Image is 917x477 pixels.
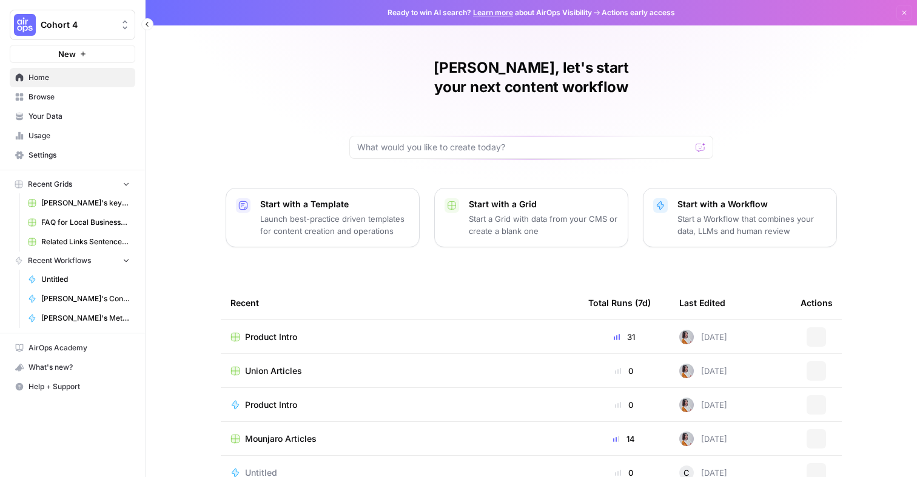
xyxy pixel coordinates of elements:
[41,217,130,228] span: FAQ for Local Businesses Grid
[260,213,409,237] p: Launch best-practice driven templates for content creation and operations
[10,10,135,40] button: Workspace: Cohort 4
[226,188,420,247] button: Start with a TemplateLaunch best-practice driven templates for content creation and operations
[679,432,727,446] div: [DATE]
[29,92,130,102] span: Browse
[473,8,513,17] a: Learn more
[349,58,713,97] h1: [PERSON_NAME], let's start your next content workflow
[22,213,135,232] a: FAQ for Local Businesses Grid
[588,399,660,411] div: 0
[10,68,135,87] a: Home
[14,14,36,36] img: Cohort 4 Logo
[41,236,130,247] span: Related Links Sentence Creation Flow
[679,330,694,344] img: wqouze03vak4o7r0iykpfqww9cw8
[10,107,135,126] a: Your Data
[245,331,297,343] span: Product Intro
[245,433,317,445] span: Mounjaro Articles
[588,433,660,445] div: 14
[41,293,130,304] span: [PERSON_NAME]'s Content Refresh: Flight Pages Workflow
[10,338,135,358] a: AirOps Academy
[588,331,660,343] div: 31
[469,198,618,210] p: Start with a Grid
[434,188,628,247] button: Start with a GridStart a Grid with data from your CMS or create a blank one
[679,330,727,344] div: [DATE]
[230,399,569,411] a: Product Intro
[29,381,130,392] span: Help + Support
[22,193,135,213] a: [PERSON_NAME]'s keyword > Content Brief > Article Workflow
[679,364,694,378] img: wqouze03vak4o7r0iykpfqww9cw8
[29,150,130,161] span: Settings
[41,274,130,285] span: Untitled
[10,358,135,377] button: What's new?
[679,286,725,319] div: Last Edited
[10,377,135,396] button: Help + Support
[230,433,569,445] a: Mounjaro Articles
[41,19,114,31] span: Cohort 4
[245,399,297,411] span: Product Intro
[28,179,72,190] span: Recent Grids
[10,175,135,193] button: Recent Grids
[29,111,130,122] span: Your Data
[677,198,827,210] p: Start with a Workflow
[28,255,91,266] span: Recent Workflows
[29,72,130,83] span: Home
[22,309,135,328] a: [PERSON_NAME]'s Meta Description (Copilot) Workflow
[41,198,130,208] span: [PERSON_NAME]'s keyword > Content Brief > Article Workflow
[260,198,409,210] p: Start with a Template
[588,286,651,319] div: Total Runs (7d)
[677,213,827,237] p: Start a Workflow that combines your data, LLMs and human review
[29,130,130,141] span: Usage
[245,365,302,377] span: Union Articles
[230,286,569,319] div: Recent
[588,365,660,377] div: 0
[10,126,135,145] a: Usage
[679,432,694,446] img: wqouze03vak4o7r0iykpfqww9cw8
[388,7,592,18] span: Ready to win AI search? about AirOps Visibility
[29,342,130,353] span: AirOps Academy
[58,48,76,60] span: New
[357,141,691,153] input: What would you like to create today?
[22,270,135,289] a: Untitled
[679,398,694,412] img: wqouze03vak4o7r0iykpfqww9cw8
[41,313,130,324] span: [PERSON_NAME]'s Meta Description (Copilot) Workflow
[679,398,727,412] div: [DATE]
[10,45,135,63] button: New
[22,232,135,252] a: Related Links Sentence Creation Flow
[22,289,135,309] a: [PERSON_NAME]'s Content Refresh: Flight Pages Workflow
[10,87,135,107] a: Browse
[469,213,618,237] p: Start a Grid with data from your CMS or create a blank one
[230,365,569,377] a: Union Articles
[602,7,675,18] span: Actions early access
[679,364,727,378] div: [DATE]
[10,145,135,165] a: Settings
[801,286,833,319] div: Actions
[230,331,569,343] a: Product Intro
[643,188,837,247] button: Start with a WorkflowStart a Workflow that combines your data, LLMs and human review
[10,252,135,270] button: Recent Workflows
